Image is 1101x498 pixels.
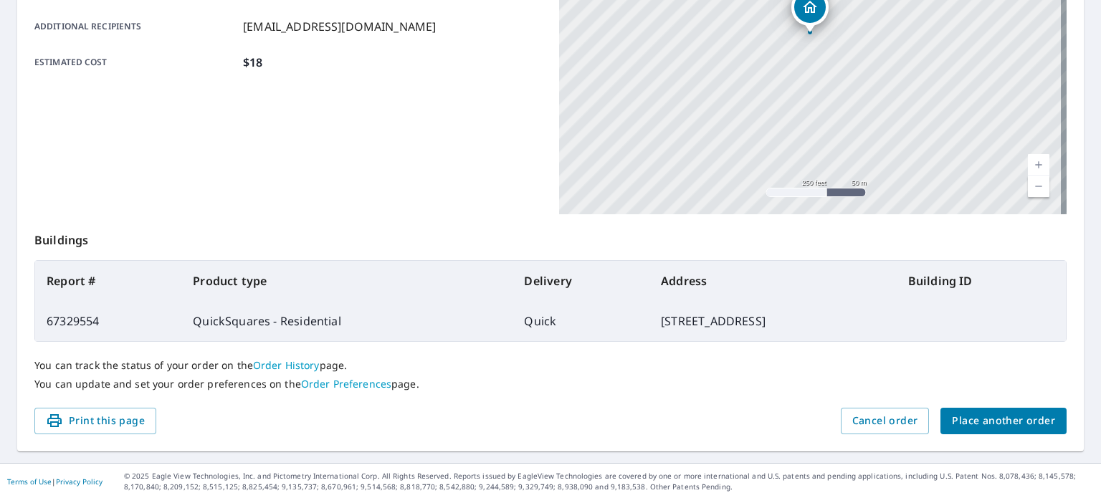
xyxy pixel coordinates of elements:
td: QuickSquares - Residential [181,301,513,341]
td: [STREET_ADDRESS] [649,301,897,341]
a: Privacy Policy [56,477,103,487]
button: Place another order [940,408,1067,434]
p: Estimated cost [34,54,237,71]
span: Print this page [46,412,145,430]
a: Current Level 17, Zoom In [1028,154,1049,176]
p: Buildings [34,214,1067,260]
a: Order History [253,358,320,372]
td: 67329554 [35,301,181,341]
a: Order Preferences [301,377,391,391]
a: Terms of Use [7,477,52,487]
p: You can update and set your order preferences on the page. [34,378,1067,391]
button: Cancel order [841,408,930,434]
th: Address [649,261,897,301]
th: Delivery [513,261,649,301]
td: Quick [513,301,649,341]
span: Place another order [952,412,1055,430]
th: Product type [181,261,513,301]
p: [EMAIL_ADDRESS][DOMAIN_NAME] [243,18,436,35]
span: Cancel order [852,412,918,430]
p: | [7,477,103,486]
p: © 2025 Eagle View Technologies, Inc. and Pictometry International Corp. All Rights Reserved. Repo... [124,471,1094,492]
th: Building ID [897,261,1066,301]
p: Additional recipients [34,18,237,35]
a: Current Level 17, Zoom Out [1028,176,1049,197]
th: Report # [35,261,181,301]
button: Print this page [34,408,156,434]
p: You can track the status of your order on the page. [34,359,1067,372]
p: $18 [243,54,262,71]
